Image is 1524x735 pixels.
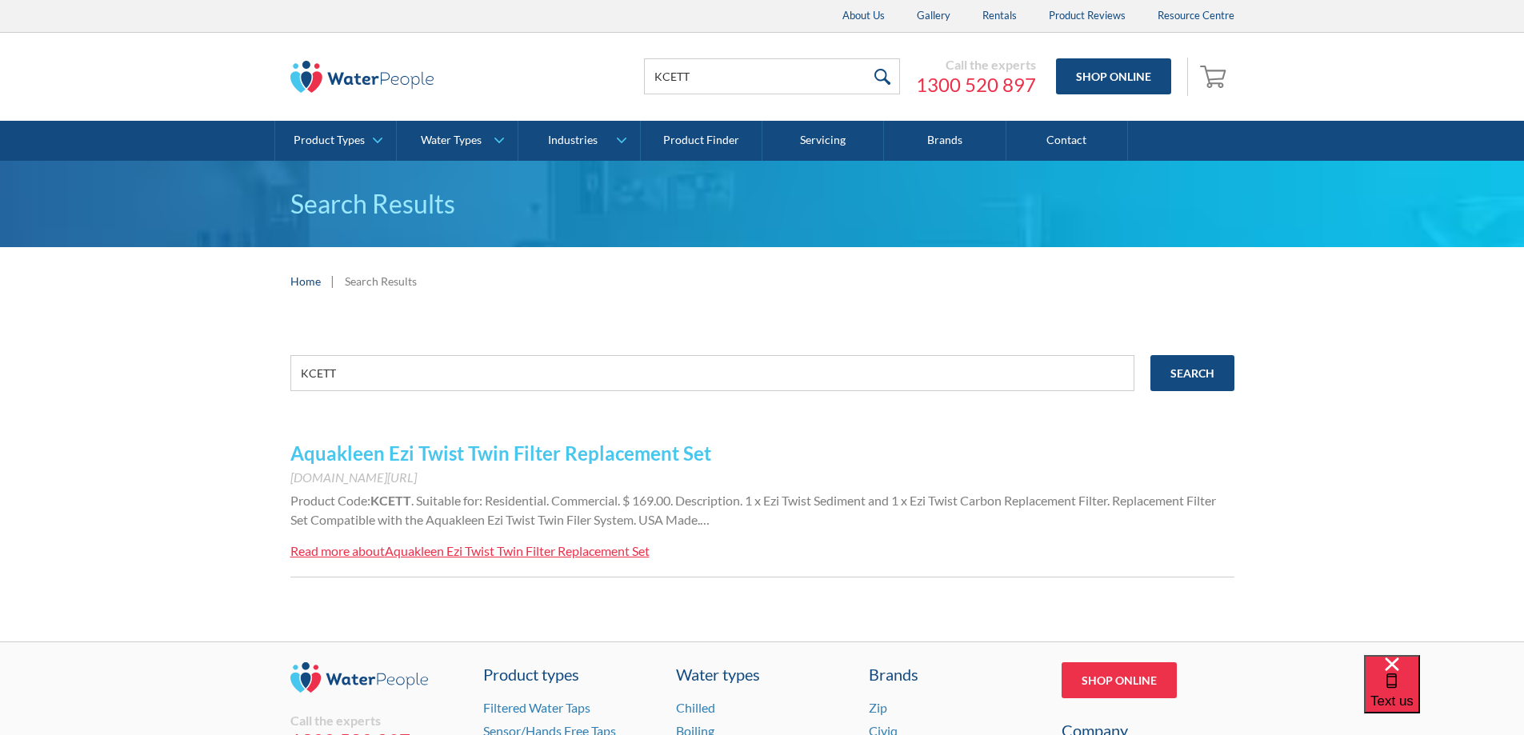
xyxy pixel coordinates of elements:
div: Product Types [294,134,365,147]
a: Product Finder [641,121,762,161]
div: Read more about [290,543,385,558]
a: Shop Online [1062,662,1177,698]
img: The Water People [290,61,434,93]
div: | [329,271,337,290]
a: Open empty cart [1196,58,1234,96]
a: Chilled [676,700,715,715]
a: Water types [676,662,849,686]
span: Product Code: [290,493,370,508]
div: Water Types [421,134,482,147]
img: shopping cart [1200,63,1230,89]
div: Search Results [345,273,417,290]
div: Aquakleen Ezi Twist Twin Filter Replacement Set [385,543,650,558]
a: Industries [518,121,639,161]
a: Filtered Water Taps [483,700,590,715]
a: Contact [1006,121,1128,161]
input: e.g. chilled water cooler [290,355,1134,391]
div: Brands [869,662,1042,686]
div: [DOMAIN_NAME][URL] [290,468,1234,487]
div: Call the experts [290,713,463,729]
a: 1300 520 897 [916,73,1036,97]
iframe: podium webchat widget bubble [1364,655,1524,735]
div: Industries [548,134,598,147]
a: Aquakleen Ezi Twist Twin Filter Replacement Set [290,441,711,465]
input: Search [1150,355,1234,391]
a: Read more aboutAquakleen Ezi Twist Twin Filter Replacement Set [290,541,650,561]
a: Product types [483,662,656,686]
span: . Suitable for: Residential. Commercial. $ 169.00. Description. 1 x Ezi Twist Sediment and 1 x Ez... [290,493,1216,527]
strong: KCETT [370,493,411,508]
a: Servicing [762,121,884,161]
h1: Search Results [290,185,1234,223]
a: Brands [884,121,1006,161]
a: Product Types [275,121,396,161]
input: Search products [644,58,900,94]
span: … [700,512,710,527]
div: Call the experts [916,57,1036,73]
a: Water Types [397,121,518,161]
a: Zip [869,700,887,715]
a: Home [290,273,321,290]
a: Shop Online [1056,58,1171,94]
